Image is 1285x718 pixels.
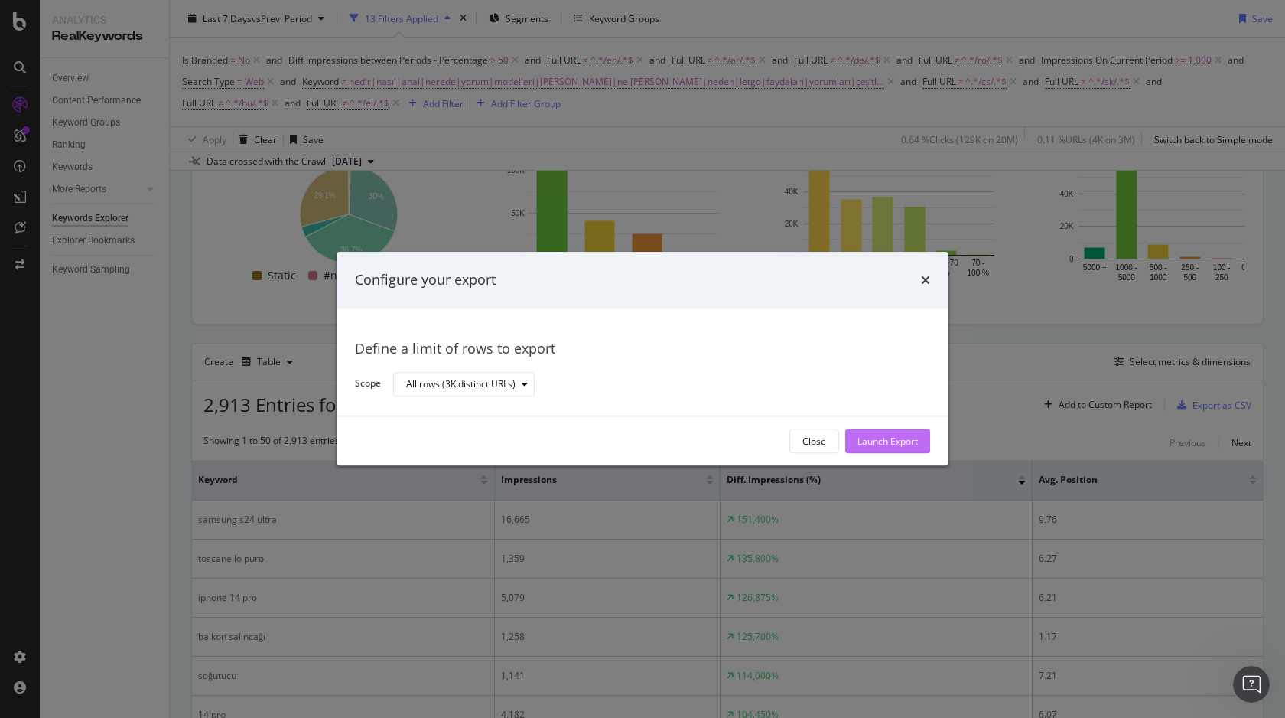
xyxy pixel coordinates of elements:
[857,435,918,448] div: Launch Export
[355,339,930,359] div: Define a limit of rows to export
[1233,666,1270,703] iframe: Intercom live chat
[406,380,516,389] div: All rows (3K distinct URLs)
[337,252,948,465] div: modal
[393,372,535,397] button: All rows (3K distinct URLs)
[802,435,826,448] div: Close
[789,429,839,454] button: Close
[355,270,496,290] div: Configure your export
[845,429,930,454] button: Launch Export
[355,377,381,394] label: Scope
[921,270,930,290] div: times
